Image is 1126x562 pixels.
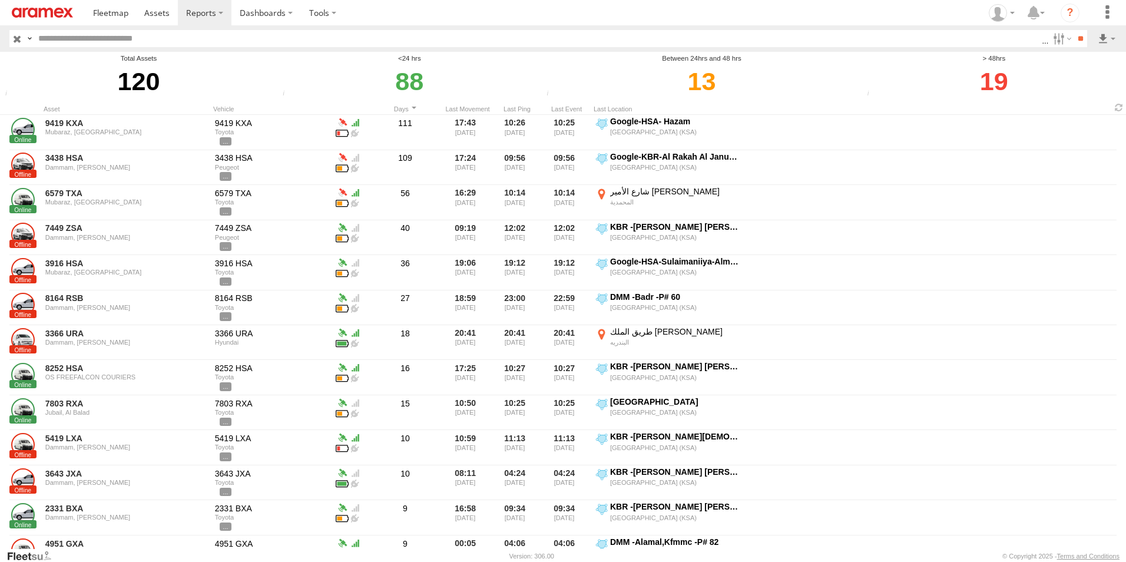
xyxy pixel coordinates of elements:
div: Toyota [215,444,329,451]
label: Click to View Event Location [594,431,741,464]
div: 3643 JXA [215,468,329,479]
div: Dammam, [PERSON_NAME] [45,164,207,171]
div: GSM Signal = 4 [349,256,362,267]
div: Niyas mukkathil [985,4,1019,22]
div: Battery Remaining: 3.68v [336,442,349,452]
a: View Asset Details [11,153,35,176]
div: GSM Signal = 5 [349,361,362,372]
div: Hyundai [215,339,329,346]
div: Battery Remaining: 3.8v [336,162,349,173]
div: Battery Remaining: 4.16v [336,302,349,313]
div: © Copyright 2025 - [1002,553,1120,560]
a: View Asset Details [11,293,35,316]
div: 10:25 [DATE] [544,116,589,148]
span: View Vehicle Details to show all tags [220,312,231,320]
a: View Asset Details [11,328,35,352]
div: 10:50 [DATE] [445,396,490,429]
div: 20:41 [DATE] [445,326,490,359]
div: 16:29 [DATE] [445,186,490,219]
div: Last Ping [495,105,539,113]
div: Toyota [215,409,329,416]
label: Search Filter Options [1048,30,1074,47]
div: 9419 KXA [215,118,329,128]
div: Vehicle [213,105,331,113]
div: Google-HSA- Hazam [610,116,739,127]
div: [GEOGRAPHIC_DATA] (KSA) [610,373,739,382]
div: [GEOGRAPHIC_DATA] [610,396,739,407]
div: [GEOGRAPHIC_DATA] (KSA) [610,303,739,312]
div: GSM Signal = 4 [349,467,362,477]
div: Dammam, [PERSON_NAME] [45,444,207,451]
div: Mubaraz, [GEOGRAPHIC_DATA] [45,269,207,276]
div: 27 [370,292,441,324]
div: 19:06 [DATE] [445,256,490,289]
div: 18:59 [DATE] [445,292,490,324]
div: Battery Remaining: 0.19v [336,127,349,137]
div: Battery Remaining: 4.08v [336,197,349,207]
div: 09:34 [DATE] [495,501,539,534]
a: 8252 HSA [45,363,207,373]
div: GSM Signal = 4 [349,151,362,162]
div: Dammam, [PERSON_NAME] [45,339,207,346]
i: ? [1061,4,1079,22]
div: 22:59 [DATE] [544,292,589,324]
div: 10:27 [DATE] [495,361,539,394]
div: 10:27 [DATE] [544,361,589,394]
div: 7449 ZSA [215,223,329,233]
div: Dammam, [PERSON_NAME] [45,234,207,241]
div: [GEOGRAPHIC_DATA] (KSA) [610,233,739,242]
a: 2331 BXA [45,503,207,514]
span: View Vehicle Details to show all tags [220,277,231,286]
div: Dammam, [PERSON_NAME] [45,479,207,486]
a: 6579 TXA [45,188,207,199]
div: 17:24 [DATE] [445,151,490,184]
div: Toyota [215,549,329,556]
div: Battery Remaining: 4.02v [336,232,349,243]
div: Toyota [215,479,329,486]
div: [GEOGRAPHIC_DATA] (KSA) [610,444,739,452]
a: View Asset Details [11,433,35,457]
a: 9419 KXA [45,118,207,128]
a: 7803 RXA [45,398,207,409]
div: > 48hrs [863,54,1124,64]
div: [GEOGRAPHIC_DATA] (KSA) [610,514,739,522]
div: GSM Signal = 5 [349,326,362,337]
div: 109 [370,151,441,184]
div: Version: 306.00 [509,553,554,560]
label: Click to View Event Location [594,256,741,289]
div: Last Location [594,105,741,113]
div: Number of devices that their last movement was between last 24 and 48 hours [543,90,561,99]
div: 09:56 [DATE] [544,151,589,184]
div: 16 [370,361,441,394]
div: [GEOGRAPHIC_DATA] (KSA) [610,408,739,416]
div: KBR -[PERSON_NAME][DEMOGRAPHIC_DATA],Sadafah -P# 65 [610,431,739,442]
div: Toyota [215,304,329,311]
label: Click to View Event Location [594,326,741,359]
div: Battery Remaining: 4.14v [336,407,349,418]
span: View Vehicle Details to show all tags [220,418,231,426]
a: 4951 GXA [45,538,207,549]
img: aramex-logo.svg [12,8,73,18]
a: View Asset Details [11,363,35,386]
a: 8164 RSB [45,293,207,303]
div: 8164 RSB [215,293,329,303]
span: View Vehicle Details to show all tags [220,242,231,250]
div: Click to filter last movement within 24 hours [279,64,540,99]
div: Mubaraz, [GEOGRAPHIC_DATA] [45,199,207,206]
div: 5419 LXA [215,433,329,444]
div: KBR -[PERSON_NAME] [PERSON_NAME],Qashla -P# 30 [610,501,739,512]
div: 10:14 [DATE] [495,186,539,219]
div: <24 hrs [279,54,540,64]
div: Asset [44,105,208,113]
div: 23:00 [DATE] [495,292,539,324]
div: 120 [2,64,276,99]
label: Click to View Event Location [594,501,741,534]
div: Google-HSA-Sulaimaniiya-Almuhammadiyyah [610,256,739,267]
div: 6579 TXA [215,188,329,199]
div: 19:12 [DATE] [544,256,589,289]
div: DMM -Badr -P# 60 [610,292,739,302]
a: Visit our Website [6,550,61,562]
label: Click to View Event Location [594,396,741,429]
a: View Asset Details [11,503,35,527]
div: Peugeot [215,164,329,171]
